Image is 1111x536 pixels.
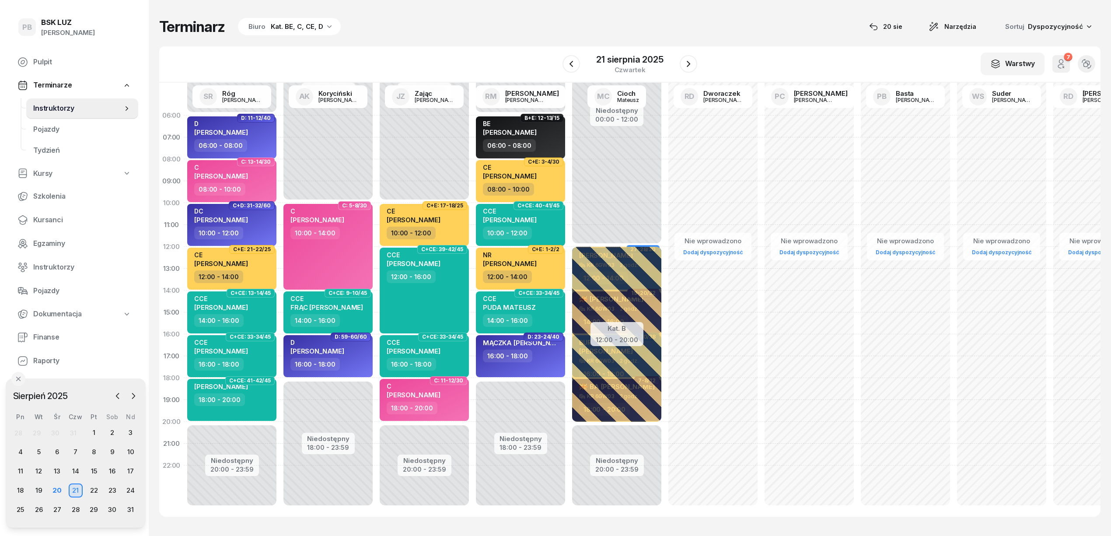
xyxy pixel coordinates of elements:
[159,19,225,35] h1: Terminarz
[235,18,341,35] button: BiuroKat. BE, C, CE, D
[48,413,66,420] div: Śr
[992,97,1034,103] div: [PERSON_NAME]
[230,336,271,338] span: C+CE: 33-34/45
[159,214,184,236] div: 11:00
[921,18,984,35] button: Narzędzia
[33,56,131,68] span: Pulpit
[10,52,138,73] a: Pulpit
[426,205,463,207] span: C+E: 17-18/25
[595,105,638,125] button: Niedostępny00:00 - 12:00
[387,270,436,283] div: 12:00 - 16:00
[41,19,95,26] div: BSK LUZ
[103,413,122,420] div: Sob
[422,336,463,338] span: C+CE: 33-34/45
[403,457,446,464] div: Niedostępny
[69,503,83,517] div: 28
[105,503,119,517] div: 30
[26,140,138,161] a: Tydzień
[10,374,138,395] a: Ustawienia
[194,314,244,327] div: 14:00 - 16:00
[505,97,547,103] div: [PERSON_NAME]
[32,483,46,497] div: 19
[483,164,537,171] div: CE
[524,117,559,119] span: B+E: 12-13/15
[271,21,323,32] div: Kat. BE, C, CE, D
[33,262,131,273] span: Instruktorzy
[500,435,542,442] div: Niedostępny
[222,97,264,103] div: [PERSON_NAME]
[500,442,542,451] div: 18:00 - 23:59
[159,301,184,323] div: 15:00
[962,85,1041,108] a: WSSuder[PERSON_NAME]
[222,90,264,97] div: Róg
[587,85,646,108] a: MCCiochMateusz
[122,413,140,420] div: Nd
[328,292,367,294] span: C+CE: 9-10/45
[990,58,1035,70] div: Warstwy
[105,464,119,478] div: 16
[396,93,405,100] span: JZ
[50,464,64,478] div: 13
[33,355,131,367] span: Raporty
[11,413,30,420] div: Pn
[595,107,638,114] div: Niedostępny
[896,97,938,103] div: [PERSON_NAME]
[764,85,855,108] a: PC[PERSON_NAME][PERSON_NAME]
[674,85,752,108] a: RDDworaczek[PERSON_NAME]
[233,249,271,250] span: C+E: 21-22/25
[290,216,344,224] span: [PERSON_NAME]
[872,234,939,259] button: Nie wprowadzonoDodaj dyspozycyjność
[69,483,83,497] div: 21
[1064,53,1072,61] div: 7
[87,445,101,459] div: 8
[10,280,138,301] a: Pojazdy
[229,380,271,382] span: C+CE: 41-42/45
[335,336,367,338] span: D: 59-60/60
[617,90,639,97] div: Cioch
[159,105,184,126] div: 06:00
[87,426,101,440] div: 1
[87,483,101,497] div: 22
[475,85,566,108] a: RM[PERSON_NAME][PERSON_NAME]
[194,339,248,346] div: CCE
[776,247,842,257] a: Dodaj dyspozycyjność
[290,295,363,302] div: CCE
[794,90,848,97] div: [PERSON_NAME]
[387,382,440,390] div: C
[22,24,32,31] span: PB
[10,257,138,278] a: Instruktorzy
[981,53,1045,75] button: Warstwy
[14,445,28,459] div: 4
[596,323,638,343] button: Kat. B12:00 - 20:00
[387,391,440,399] span: [PERSON_NAME]
[415,97,457,103] div: [PERSON_NAME]
[485,93,497,100] span: RM
[505,90,559,97] div: [PERSON_NAME]
[194,128,248,137] span: [PERSON_NAME]
[33,124,131,135] span: Pojazdy
[159,170,184,192] div: 09:00
[192,85,271,108] a: SRRóg[PERSON_NAME]
[194,164,248,171] div: C
[241,117,271,119] span: D: 11-12/40
[342,205,367,207] span: C: 5-8/30
[70,429,77,437] div: 31
[87,464,101,478] div: 15
[87,503,101,517] div: 29
[617,97,639,103] div: Mateusz
[483,270,532,283] div: 12:00 - 14:00
[50,483,64,497] div: 20
[387,402,437,414] div: 18:00 - 20:00
[14,429,22,437] div: 28
[532,249,559,250] span: C+E: 1-2/2
[10,75,138,95] a: Terminarze
[159,323,184,345] div: 16:00
[595,464,639,473] div: 20:00 - 23:59
[596,334,638,343] div: 12:00 - 20:00
[483,128,537,137] span: [PERSON_NAME]
[703,90,745,97] div: Dworaczek
[33,168,52,179] span: Kursy
[403,464,446,473] div: 20:00 - 23:59
[299,93,310,100] span: AK
[680,234,746,259] button: Nie wprowadzonoDodaj dyspozycyjność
